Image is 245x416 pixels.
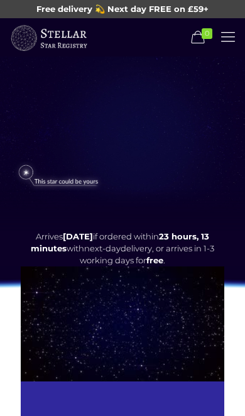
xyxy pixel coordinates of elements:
span: [DATE] [63,231,93,241]
img: buyastar-logo-transparent [9,23,88,54]
a: Buy a Star [9,21,88,53]
img: 1 [21,266,224,381]
a: 0 [188,30,218,45]
span: next-day [84,243,121,253]
img: star-could-be-yours.png [9,161,107,190]
b: free [146,255,163,265]
span: Free delivery 💫 Next day FREE on £59+ [36,4,209,14]
span: Arrives if ordered within with delivery, or arrives in 1-3 working days for . [31,231,214,265]
span: 0 [202,28,212,39]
